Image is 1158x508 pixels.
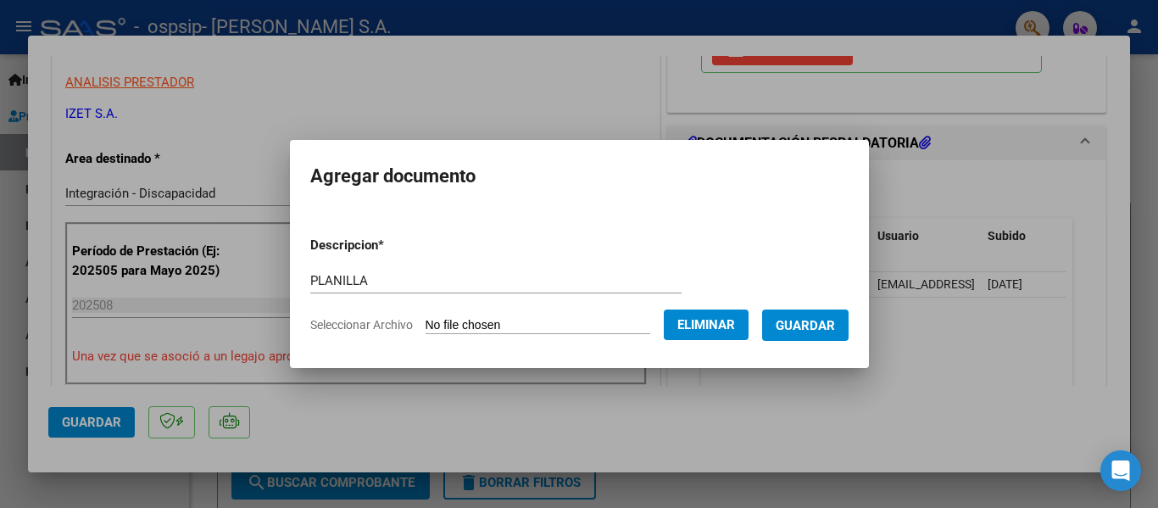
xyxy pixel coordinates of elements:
[310,318,413,332] span: Seleccionar Archivo
[664,310,749,340] button: Eliminar
[310,236,472,255] p: Descripcion
[677,317,735,332] span: Eliminar
[1100,450,1141,491] div: Open Intercom Messenger
[776,318,835,333] span: Guardar
[762,310,849,341] button: Guardar
[310,160,849,193] h2: Agregar documento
